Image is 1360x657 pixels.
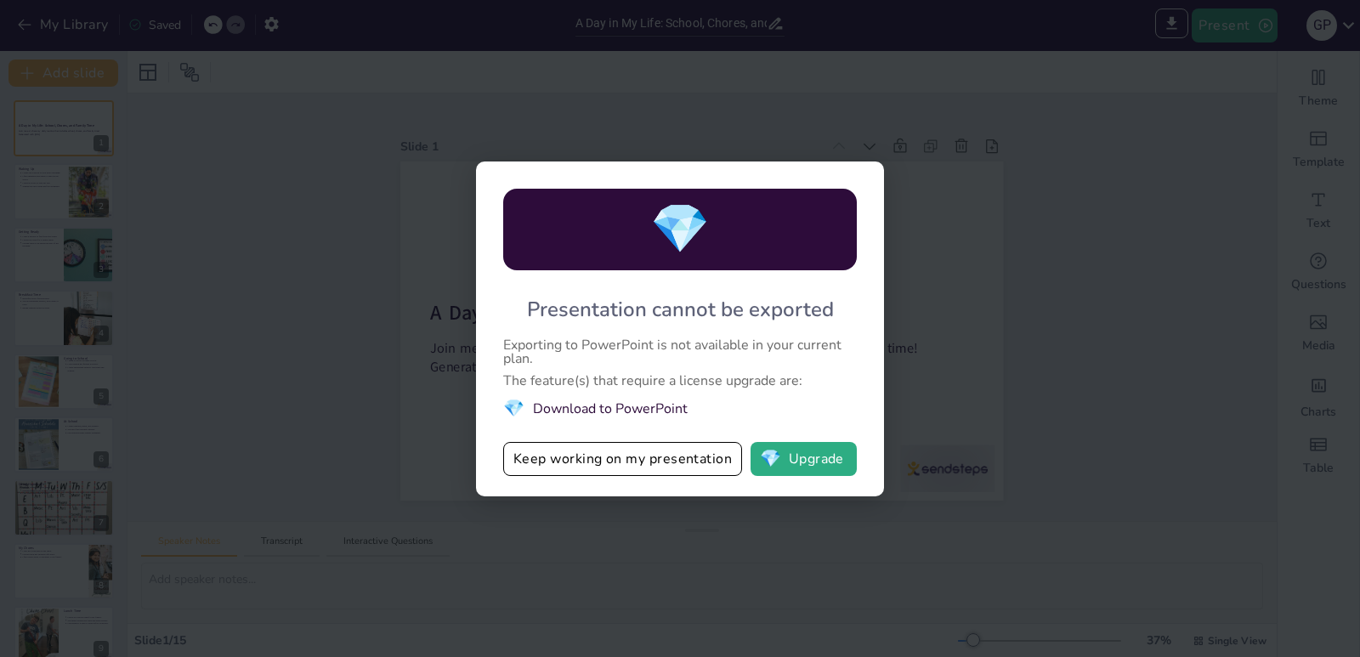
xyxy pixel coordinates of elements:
[760,450,781,467] span: diamond
[503,396,524,422] span: diamond
[527,294,834,325] div: Presentation cannot be exported
[650,194,710,265] span: diamond
[503,442,742,476] button: Keep working on my presentation
[503,374,857,388] div: The feature(s) that require a license upgrade are:
[503,396,857,422] li: Download to PowerPoint
[503,338,857,365] div: Exporting to PowerPoint is not available in your current plan.
[751,442,857,476] button: diamondUpgrade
